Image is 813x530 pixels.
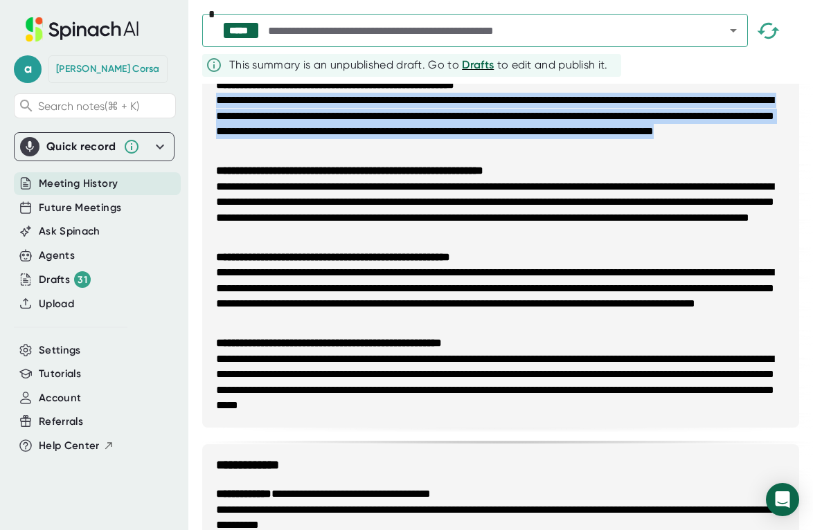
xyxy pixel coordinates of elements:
div: This summary is an unpublished draft. Go to to edit and publish it. [229,57,608,73]
div: Drafts [39,271,91,288]
button: Open [724,21,743,40]
button: Settings [39,342,81,358]
span: a [14,55,42,83]
button: Upload [39,296,74,312]
div: Amy Corsa [56,63,160,75]
button: Tutorials [39,366,81,382]
button: Account [39,390,81,406]
button: Meeting History [39,176,118,192]
span: Search notes (⌘ + K) [38,100,139,113]
div: Quick record [20,133,168,161]
span: Drafts [462,58,494,71]
div: Quick record [46,140,116,154]
button: Referrals [39,414,83,430]
button: Drafts [462,57,494,73]
button: Ask Spinach [39,223,100,239]
span: Help Center [39,438,100,454]
button: Agents [39,248,75,264]
button: Help Center [39,438,114,454]
button: Drafts 31 [39,271,91,288]
button: Future Meetings [39,200,121,216]
div: Open Intercom Messenger [766,483,799,516]
div: 31 [74,271,91,288]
